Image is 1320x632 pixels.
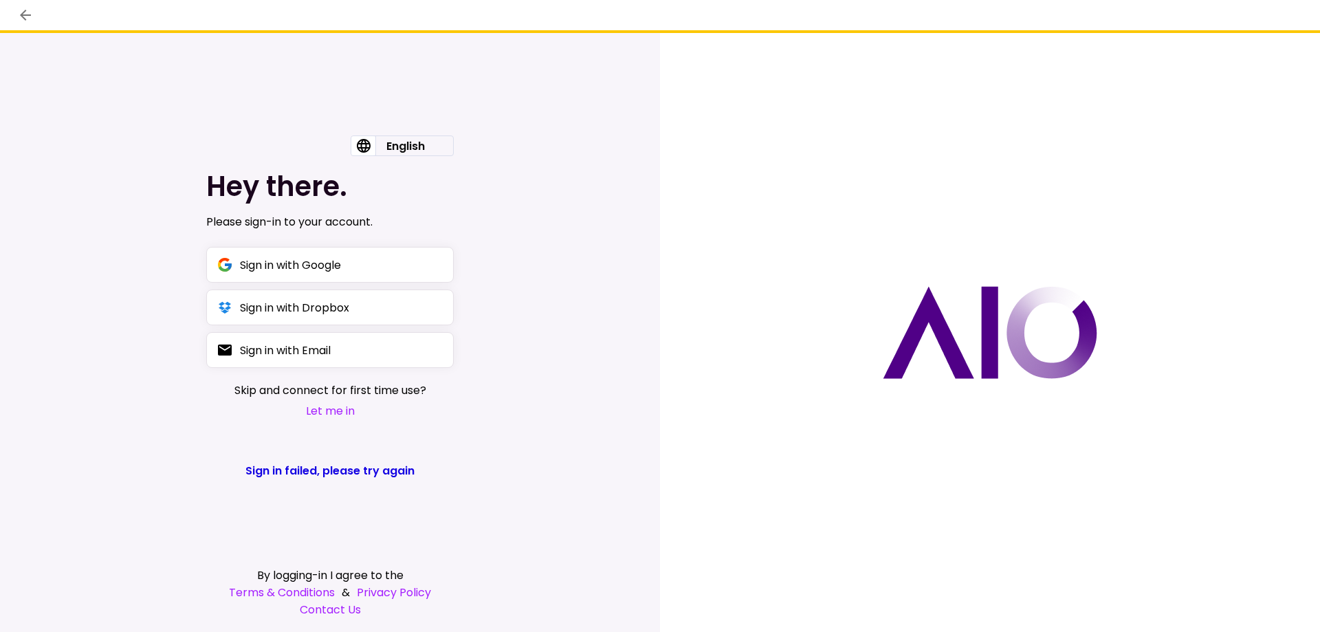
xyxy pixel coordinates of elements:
button: Let me in [234,402,426,419]
div: Sign in with Email [240,342,331,359]
a: Terms & Conditions [229,584,335,601]
img: AIO logo [883,286,1097,379]
button: Sign in with Email [206,332,454,368]
a: Contact Us [206,601,454,618]
div: & [206,584,454,601]
button: Sign in with Dropbox [206,290,454,325]
button: back [14,3,37,27]
span: Skip and connect for first time use? [234,382,426,399]
div: Please sign-in to your account. [206,214,454,230]
h1: Hey there. [206,170,454,203]
div: By logging-in I agree to the [206,567,454,584]
button: Sign in with Google [206,247,454,283]
div: Sign in with Google [240,257,341,274]
span: Sign in failed, please try again [245,462,415,481]
a: Privacy Policy [357,584,431,601]
div: Sign in with Dropbox [240,299,349,316]
div: English [375,136,436,155]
